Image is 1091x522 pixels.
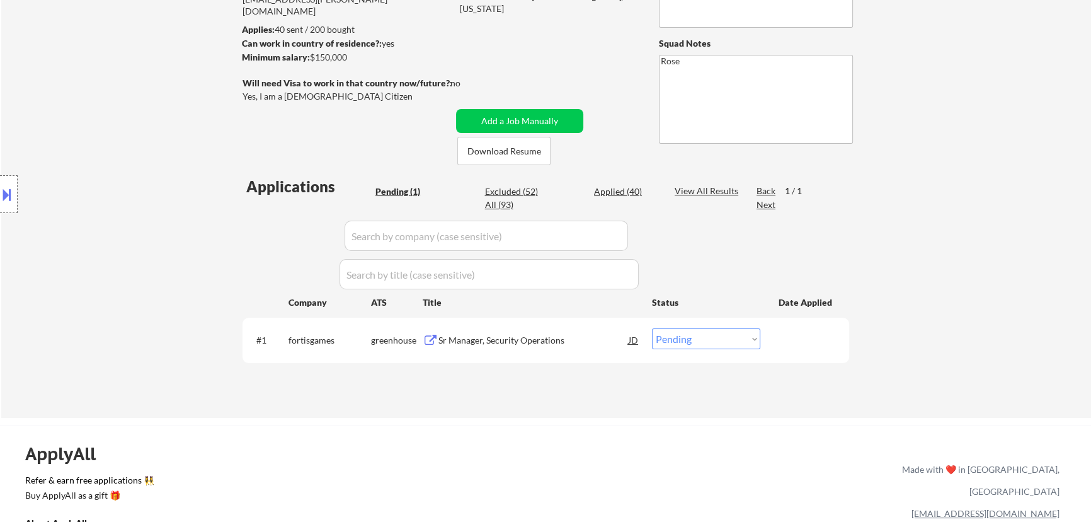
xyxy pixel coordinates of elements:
div: Title [423,296,640,309]
a: Buy ApplyAll as a gift 🎁 [25,489,151,505]
a: [EMAIL_ADDRESS][DOMAIN_NAME] [911,508,1060,519]
div: Excluded (52) [484,185,547,198]
div: Back [757,185,777,197]
div: ATS [371,296,423,309]
strong: Applies: [242,24,275,35]
div: Next [757,199,777,211]
div: yes [242,37,448,50]
div: Applied (40) [594,185,657,198]
button: Add a Job Manually [456,109,583,133]
div: Date Applied [779,296,834,309]
div: JD [627,328,640,351]
div: $150,000 [242,51,452,64]
div: no [450,77,486,90]
div: Squad Notes [659,37,853,50]
div: fortisgames [288,334,371,347]
div: Applications [246,179,371,194]
div: Pending (1) [375,185,438,198]
div: All (93) [484,199,547,211]
a: Refer & earn free applications 👯‍♀️ [25,476,639,489]
button: Download Resume [457,137,551,165]
div: ApplyAll [25,443,110,465]
div: Yes, I am a [DEMOGRAPHIC_DATA] Citizen [243,90,455,103]
div: Sr Manager, Security Operations [438,334,629,347]
div: Buy ApplyAll as a gift 🎁 [25,491,151,500]
div: Status [652,291,760,313]
strong: Minimum salary: [242,52,310,62]
input: Search by title (case sensitive) [340,259,639,289]
strong: Will need Visa to work in that country now/future?: [243,78,452,88]
div: Company [288,296,371,309]
div: Made with ❤️ in [GEOGRAPHIC_DATA], [GEOGRAPHIC_DATA] [897,458,1060,502]
div: #1 [256,334,278,347]
div: greenhouse [371,334,423,347]
div: 1 / 1 [785,185,814,197]
div: View All Results [675,185,742,197]
div: 40 sent / 200 bought [242,23,452,36]
strong: Can work in country of residence?: [242,38,382,49]
input: Search by company (case sensitive) [345,221,628,251]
